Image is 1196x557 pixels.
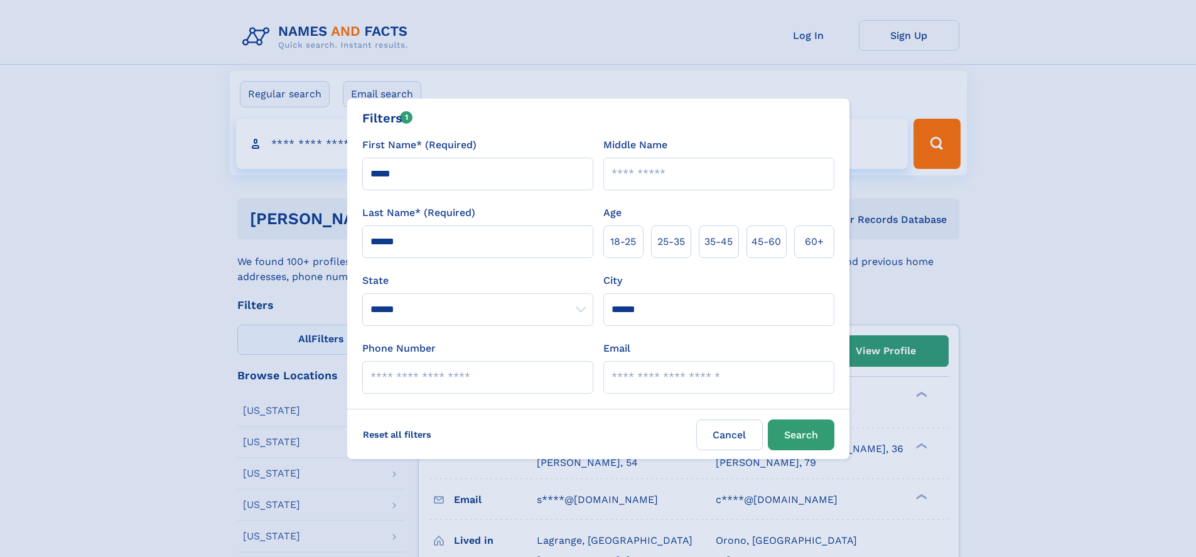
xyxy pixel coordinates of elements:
label: Age [603,205,622,220]
span: 25‑35 [657,234,685,249]
span: 35‑45 [704,234,733,249]
label: Phone Number [362,341,436,356]
label: Last Name* (Required) [362,205,475,220]
button: Search [768,419,834,450]
label: State [362,273,593,288]
label: Reset all filters [355,419,439,450]
label: Email [603,341,630,356]
label: First Name* (Required) [362,138,477,153]
span: 45‑60 [752,234,781,249]
div: Filters [362,109,413,127]
span: 60+ [805,234,824,249]
label: Cancel [696,419,763,450]
span: 18‑25 [610,234,636,249]
label: City [603,273,622,288]
label: Middle Name [603,138,667,153]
